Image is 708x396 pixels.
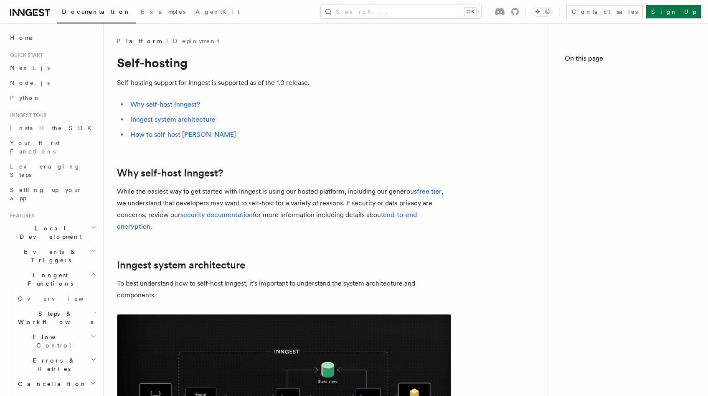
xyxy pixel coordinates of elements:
[7,159,98,182] a: Leveraging Steps
[464,8,476,16] kbd: ⌘K
[173,37,219,45] a: Deployment
[10,163,81,178] span: Leveraging Steps
[7,112,47,119] span: Inngest tour
[62,8,131,15] span: Documentation
[15,309,93,326] span: Steps & Workflows
[136,3,190,23] a: Examples
[141,8,185,15] span: Examples
[10,140,60,155] span: Your first Functions
[117,186,451,232] p: While the easiest way to get started with Inngest is using our hosted platform, including our gen...
[7,271,90,288] span: Inngest Functions
[10,125,96,131] span: Install the SDK
[7,244,98,268] button: Events & Triggers
[7,30,98,45] a: Home
[565,54,691,67] h4: On this page
[117,278,451,301] p: To best understand how to self-host Inngest, it's important to understand the system architecture...
[7,221,98,244] button: Local Development
[130,130,236,138] a: How to self-host [PERSON_NAME]
[10,187,82,202] span: Setting up your app
[117,55,451,70] h1: Self-hosting
[417,187,442,195] a: free tier
[10,79,50,86] span: Node.js
[117,37,161,45] span: Platform
[7,90,98,105] a: Python
[7,120,98,135] a: Install the SDK
[15,330,98,353] button: Flow Control
[7,75,98,90] a: Node.js
[15,333,91,350] span: Flow Control
[190,3,245,23] a: AgentKit
[18,295,104,302] span: Overview
[130,115,216,123] a: Inngest system architecture
[15,353,98,376] button: Errors & Retries
[10,33,33,42] span: Home
[180,211,253,219] a: security documentation
[7,248,91,264] span: Events & Triggers
[10,64,50,71] span: Next.js
[117,77,451,89] p: Self-hosting support for Inngest is supported as of the 1.0 release.
[195,8,240,15] span: AgentKit
[10,95,41,101] span: Python
[7,60,98,75] a: Next.js
[533,7,553,17] button: Toggle dark mode
[15,356,91,373] span: Errors & Retries
[130,100,200,108] a: Why self-host Inngest?
[7,268,98,291] button: Inngest Functions
[566,5,643,18] a: Contact sales
[7,182,98,206] a: Setting up your app
[7,52,43,59] span: Quick start
[7,212,35,219] span: Features
[7,135,98,159] a: Your first Functions
[646,5,701,18] a: Sign Up
[117,259,245,271] a: Inngest system architecture
[321,5,481,18] button: Search...⌘K
[15,376,98,391] button: Cancellation
[15,306,98,330] button: Steps & Workflows
[15,291,98,306] a: Overview
[117,167,223,179] a: Why self-host Inngest?
[57,3,136,23] a: Documentation
[7,224,91,241] span: Local Development
[15,380,87,388] span: Cancellation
